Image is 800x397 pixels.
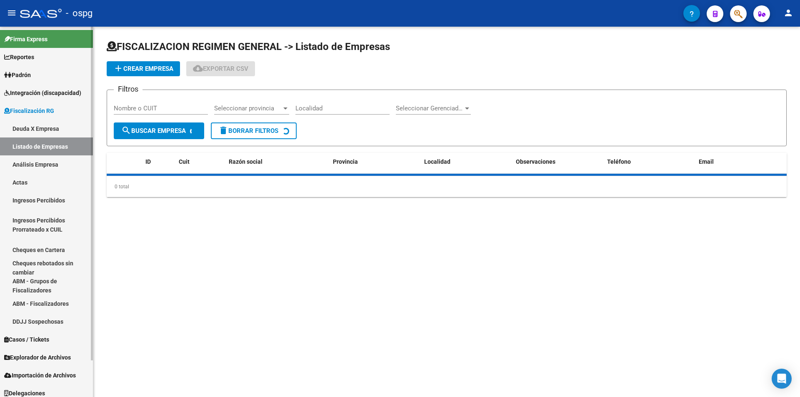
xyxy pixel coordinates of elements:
span: Exportar CSV [193,65,248,72]
button: Borrar Filtros [211,122,297,139]
mat-icon: cloud_download [193,63,203,73]
span: - ospg [66,4,92,22]
datatable-header-cell: Razón social [225,153,330,171]
span: Importación de Archivos [4,371,76,380]
mat-icon: search [121,125,131,135]
datatable-header-cell: ID [142,153,175,171]
h3: Filtros [114,83,142,95]
span: Buscar Empresa [121,127,186,135]
span: FISCALIZACION REGIMEN GENERAL -> Listado de Empresas [107,41,390,52]
datatable-header-cell: Provincia [330,153,421,171]
span: Razón social [229,158,262,165]
span: Cuit [179,158,190,165]
span: ID [145,158,151,165]
span: Firma Express [4,35,47,44]
datatable-header-cell: Observaciones [512,153,604,171]
span: Reportes [4,52,34,62]
button: Buscar Empresa [114,122,204,139]
span: Casos / Tickets [4,335,49,344]
span: Seleccionar Gerenciador [396,105,463,112]
span: Fiscalización RG [4,106,54,115]
datatable-header-cell: Email [695,153,787,171]
datatable-header-cell: Localidad [421,153,512,171]
span: Seleccionar provincia [214,105,282,112]
span: Explorador de Archivos [4,353,71,362]
button: Crear Empresa [107,61,180,76]
div: 0 total [107,176,787,197]
span: Email [699,158,714,165]
span: Observaciones [516,158,555,165]
datatable-header-cell: Teléfono [604,153,695,171]
datatable-header-cell: Cuit [175,153,225,171]
span: Padrón [4,70,31,80]
div: Open Intercom Messenger [772,369,792,389]
span: Localidad [424,158,450,165]
span: Teléfono [607,158,631,165]
button: Exportar CSV [186,61,255,76]
span: Integración (discapacidad) [4,88,81,97]
span: Crear Empresa [113,65,173,72]
mat-icon: person [783,8,793,18]
mat-icon: menu [7,8,17,18]
span: Borrar Filtros [218,127,278,135]
mat-icon: delete [218,125,228,135]
mat-icon: add [113,63,123,73]
span: Provincia [333,158,358,165]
